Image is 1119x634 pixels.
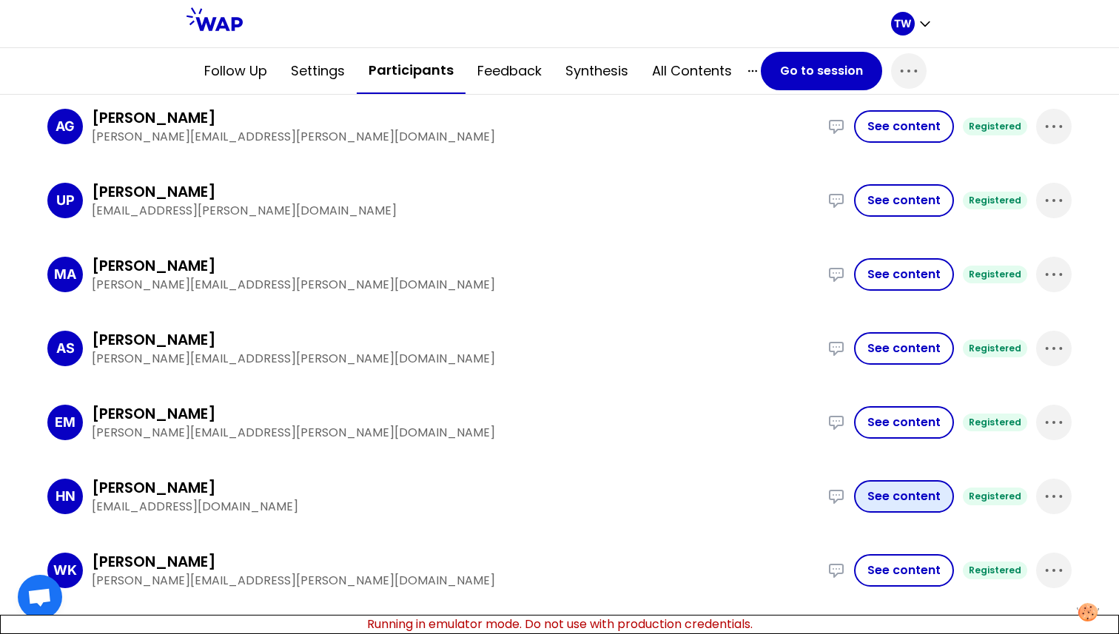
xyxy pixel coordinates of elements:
[92,350,819,368] p: [PERSON_NAME][EMAIL_ADDRESS][PERSON_NAME][DOMAIN_NAME]
[963,488,1027,505] div: Registered
[854,554,954,587] button: See content
[854,258,954,291] button: See content
[854,184,954,217] button: See content
[56,116,75,137] p: AG
[18,575,62,619] a: Ouvrir le chat
[92,181,216,202] h3: [PERSON_NAME]
[192,49,279,93] button: Follow up
[640,49,744,93] button: All contents
[894,16,912,31] p: TW
[92,276,819,294] p: [PERSON_NAME][EMAIL_ADDRESS][PERSON_NAME][DOMAIN_NAME]
[55,412,75,433] p: EM
[963,414,1027,431] div: Registered
[56,486,75,507] p: HN
[92,424,819,442] p: [PERSON_NAME][EMAIL_ADDRESS][PERSON_NAME][DOMAIN_NAME]
[92,403,216,424] h3: [PERSON_NAME]
[53,560,77,581] p: WK
[92,202,819,220] p: [EMAIL_ADDRESS][PERSON_NAME][DOMAIN_NAME]
[963,192,1027,209] div: Registered
[963,340,1027,357] div: Registered
[92,255,216,276] h3: [PERSON_NAME]
[92,107,216,128] h3: [PERSON_NAME]
[1068,594,1108,630] button: Manage your preferences about cookies
[963,266,1027,283] div: Registered
[54,264,76,285] p: MA
[92,128,819,146] p: [PERSON_NAME][EMAIL_ADDRESS][PERSON_NAME][DOMAIN_NAME]
[56,338,75,359] p: AS
[891,12,932,36] button: TW
[963,118,1027,135] div: Registered
[854,110,954,143] button: See content
[357,48,466,94] button: Participants
[92,329,216,350] h3: [PERSON_NAME]
[466,49,554,93] button: Feedback
[92,498,819,516] p: [EMAIL_ADDRESS][DOMAIN_NAME]
[854,332,954,365] button: See content
[92,551,216,572] h3: [PERSON_NAME]
[963,562,1027,579] div: Registered
[92,572,819,590] p: [PERSON_NAME][EMAIL_ADDRESS][PERSON_NAME][DOMAIN_NAME]
[854,480,954,513] button: See content
[854,406,954,439] button: See content
[554,49,640,93] button: Synthesis
[92,477,216,498] h3: [PERSON_NAME]
[56,190,75,211] p: UP
[279,49,357,93] button: Settings
[761,52,882,90] button: Go to session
